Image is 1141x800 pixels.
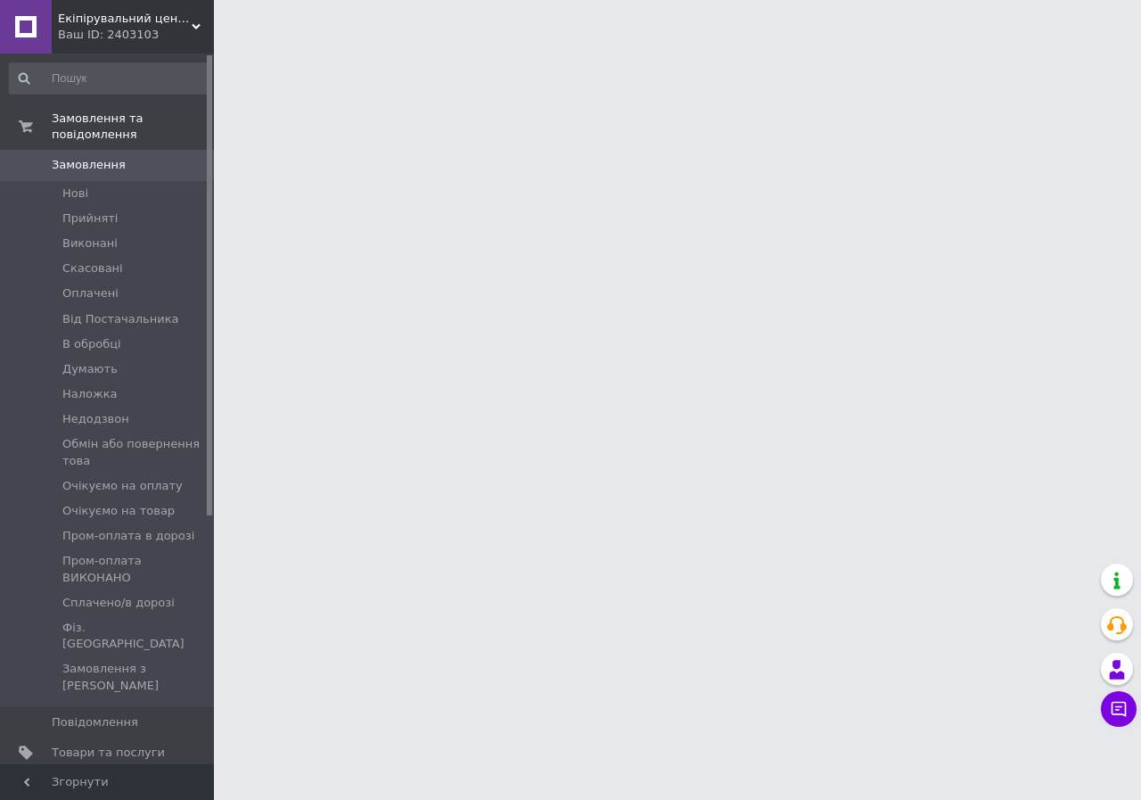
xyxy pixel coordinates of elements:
[62,553,209,585] span: Пром-оплата ВИКОНАНО
[62,620,209,652] span: Фіз. [GEOGRAPHIC_DATA]
[58,11,192,27] span: Екіпірувальний центр "Вєлікан"
[1101,691,1137,727] button: Чат з покупцем
[62,260,123,276] span: Скасовані
[52,157,126,173] span: Замовлення
[52,745,165,761] span: Товари та послуги
[62,528,194,544] span: Пром-оплата в дорозі
[62,411,129,427] span: Недодзвон
[62,503,175,519] span: Очікуємо на товар
[62,386,118,402] span: Наложка
[52,714,138,730] span: Повідомлення
[62,361,118,377] span: Думають
[62,210,118,227] span: Прийняті
[62,311,178,327] span: Від Постачальника
[62,436,209,468] span: Обмін або повернення това
[58,27,214,43] div: Ваш ID: 2403103
[9,62,210,95] input: Пошук
[62,336,121,352] span: В обробці
[62,235,118,252] span: Виконані
[52,111,214,143] span: Замовлення та повідомлення
[62,186,88,202] span: Нові
[62,661,209,693] span: Замовлення з [PERSON_NAME]
[62,595,175,611] span: Сплачено/в дорозі
[62,285,119,301] span: Оплачені
[62,478,183,494] span: Очікуємо на оплату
